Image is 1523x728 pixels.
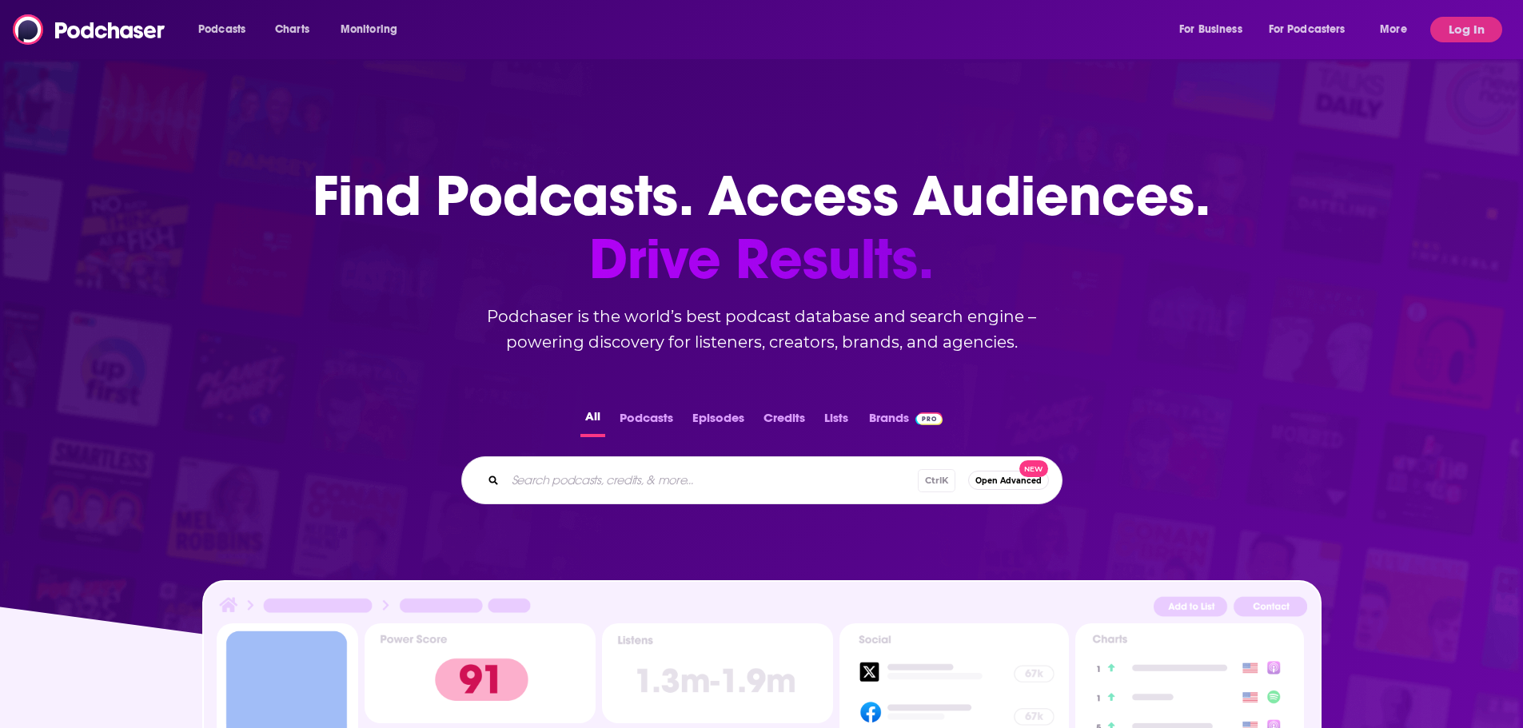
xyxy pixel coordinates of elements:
[313,228,1210,291] span: Drive Results.
[1168,17,1262,42] button: open menu
[1430,17,1502,42] button: Log In
[915,412,943,425] img: Podchaser Pro
[1179,18,1242,41] span: For Business
[187,17,266,42] button: open menu
[1269,18,1346,41] span: For Podcasters
[1380,18,1407,41] span: More
[198,18,245,41] span: Podcasts
[819,406,853,437] button: Lists
[505,467,918,493] input: Search podcasts, credits, & more...
[13,14,166,45] img: Podchaser - Follow, Share and Rate Podcasts
[442,304,1082,355] h2: Podchaser is the world’s best podcast database and search engine – powering discovery for listene...
[217,595,1307,623] img: Podcast Insights Header
[313,165,1210,291] h1: Find Podcasts. Access Audiences.
[580,406,605,437] button: All
[688,406,749,437] button: Episodes
[615,406,678,437] button: Podcasts
[341,18,397,41] span: Monitoring
[918,469,955,492] span: Ctrl K
[759,406,810,437] button: Credits
[265,17,319,42] a: Charts
[869,406,943,437] a: BrandsPodchaser Pro
[329,17,418,42] button: open menu
[602,623,833,723] img: Podcast Insights Listens
[1258,17,1369,42] button: open menu
[275,18,309,41] span: Charts
[975,476,1042,485] span: Open Advanced
[968,471,1049,490] button: Open AdvancedNew
[1019,460,1048,477] span: New
[1369,17,1427,42] button: open menu
[365,623,596,723] img: Podcast Insights Power score
[461,456,1063,504] div: Search podcasts, credits, & more...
